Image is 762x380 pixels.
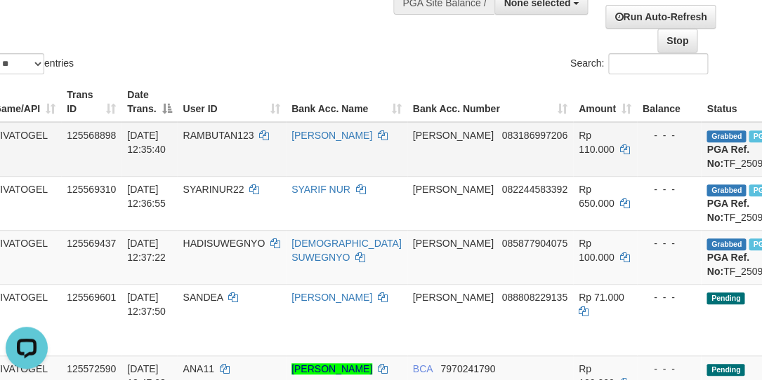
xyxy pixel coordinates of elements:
[67,292,116,303] span: 125569601
[183,130,254,141] span: RAMBUTAN123
[608,53,708,74] input: Search:
[127,184,166,209] span: [DATE] 12:36:55
[579,292,624,303] span: Rp 71.000
[413,292,494,303] span: [PERSON_NAME]
[501,238,567,249] span: Copy 085877904075 to clipboard
[183,238,265,249] span: HADISUWEGNYO
[291,363,372,374] a: [PERSON_NAME]
[291,238,402,263] a: [DEMOGRAPHIC_DATA] SUWEGNYO
[286,82,407,122] th: Bank Acc. Name: activate to sort column ascending
[183,184,244,195] span: SYARINUR22
[291,292,372,303] a: [PERSON_NAME]
[407,82,573,122] th: Bank Acc. Number: activate to sort column ascending
[501,292,567,303] span: Copy 088808229135 to clipboard
[501,130,567,141] span: Copy 083186997206 to clipboard
[413,363,433,374] span: BCA
[413,130,494,141] span: [PERSON_NAME]
[127,130,166,155] span: [DATE] 12:35:40
[707,130,746,142] span: Grabbed
[643,128,696,142] div: - - -
[6,6,48,48] button: Open LiveChat chat widget
[579,184,615,209] span: Rp 650.000
[643,290,696,304] div: - - -
[579,238,615,263] span: Rp 100.000
[413,238,494,249] span: [PERSON_NAME]
[291,130,372,141] a: [PERSON_NAME]
[707,144,749,169] b: PGA Ref. No:
[707,184,746,196] span: Grabbed
[183,292,223,303] span: SANDEA
[501,184,567,195] span: Copy 082244583392 to clipboard
[707,238,746,250] span: Grabbed
[121,82,177,122] th: Date Trans.: activate to sort column descending
[127,292,166,317] span: [DATE] 12:37:50
[67,130,116,141] span: 125568898
[127,238,166,263] span: [DATE] 12:37:22
[67,238,116,249] span: 125569437
[413,184,494,195] span: [PERSON_NAME]
[183,363,214,374] span: ANA11
[440,363,495,374] span: Copy 7970241790 to clipboard
[579,130,615,155] span: Rp 110.000
[657,29,697,53] a: Stop
[707,364,744,376] span: Pending
[637,82,702,122] th: Balance
[573,82,637,122] th: Amount: activate to sort column ascending
[643,236,696,250] div: - - -
[67,363,116,374] span: 125572590
[67,184,116,195] span: 125569310
[707,292,744,304] span: Pending
[61,82,121,122] th: Trans ID: activate to sort column ascending
[570,53,708,74] label: Search:
[643,182,696,196] div: - - -
[707,198,749,223] b: PGA Ref. No:
[707,252,749,277] b: PGA Ref. No:
[605,5,716,29] a: Run Auto-Refresh
[291,184,350,195] a: SYARIF NUR
[177,82,285,122] th: User ID: activate to sort column ascending
[643,362,696,376] div: - - -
